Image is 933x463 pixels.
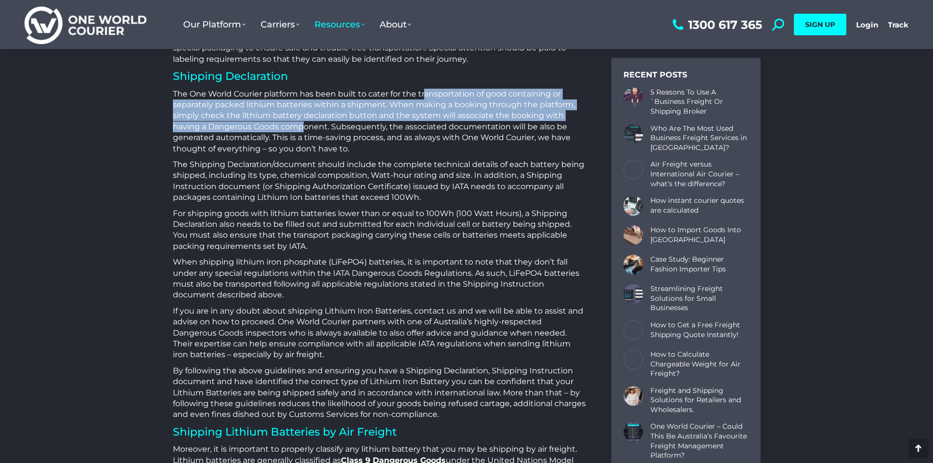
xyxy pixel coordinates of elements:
[650,160,748,189] a: Air Freight versus International Air Courier – what’s the difference?
[253,9,307,40] a: Carriers
[176,9,253,40] a: Our Platform
[623,320,643,340] a: Post image
[650,196,748,215] a: How instant courier quotes are calculated
[650,386,748,415] a: Freight and Shipping Solutions for Retailers and Wholesalers.
[24,5,146,45] img: One World Courier
[650,422,748,460] a: One World Courier – Could This Be Australia’s Favourite Freight Management Platform?
[623,225,643,245] a: Post image
[314,19,365,30] span: Resources
[173,89,587,154] p: The One World Courier platform has been built to cater for the transportation of good containing ...
[623,386,643,406] a: Post image
[650,88,748,117] a: 5 Reasons To Use A `Business Freight Or Shipping Broker
[261,19,300,30] span: Carriers
[888,20,909,29] a: Track
[650,255,748,274] a: Case Study: Beginner Fashion Importer Tips
[623,350,643,369] a: Post image
[670,19,762,31] a: 1300 617 365
[623,70,748,80] div: Recent Posts
[380,19,411,30] span: About
[650,350,748,379] a: How to Calculate Chargeable Weight for Air Freight?
[173,159,587,203] p: The Shipping Declaration/document should include the complete technical details of each battery b...
[623,255,643,274] a: Post image
[173,425,587,439] h2: Shipping Lithium Batteries by Air Freight
[623,284,643,304] a: Post image
[173,366,587,420] p: By following the above guidelines and ensuring you have a Shipping Declaration, Shipping Instruct...
[805,20,835,29] span: SIGN UP
[650,284,748,313] a: Streamlining Freight Solutions for Small Businesses
[623,422,643,441] a: Post image
[650,320,748,340] a: How to Get a Free Freight Shipping Quote Instantly!
[372,9,419,40] a: About
[183,19,246,30] span: Our Platform
[307,9,372,40] a: Resources
[173,306,587,361] p: If you are in any doubt about shipping Lithium Iron Batteries, contact us and we will be able to ...
[623,88,643,107] a: Post image
[650,124,748,153] a: Who Are The Most Used Business Freight Services in [GEOGRAPHIC_DATA]?
[623,124,643,144] a: Post image
[173,257,587,301] p: When shipping lithium iron phosphate (LiFePO4) batteries, it is important to note that they don’t...
[856,20,878,29] a: Login
[794,14,846,35] a: SIGN UP
[650,225,748,244] a: How to Import Goods Into [GEOGRAPHIC_DATA]
[623,160,643,179] a: Post image
[173,208,587,252] p: For shipping goods with lithium batteries lower than or equal to 100Wh (100 Watt Hours), a Shippi...
[173,70,587,84] h2: Shipping Declaration
[623,196,643,216] a: Post image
